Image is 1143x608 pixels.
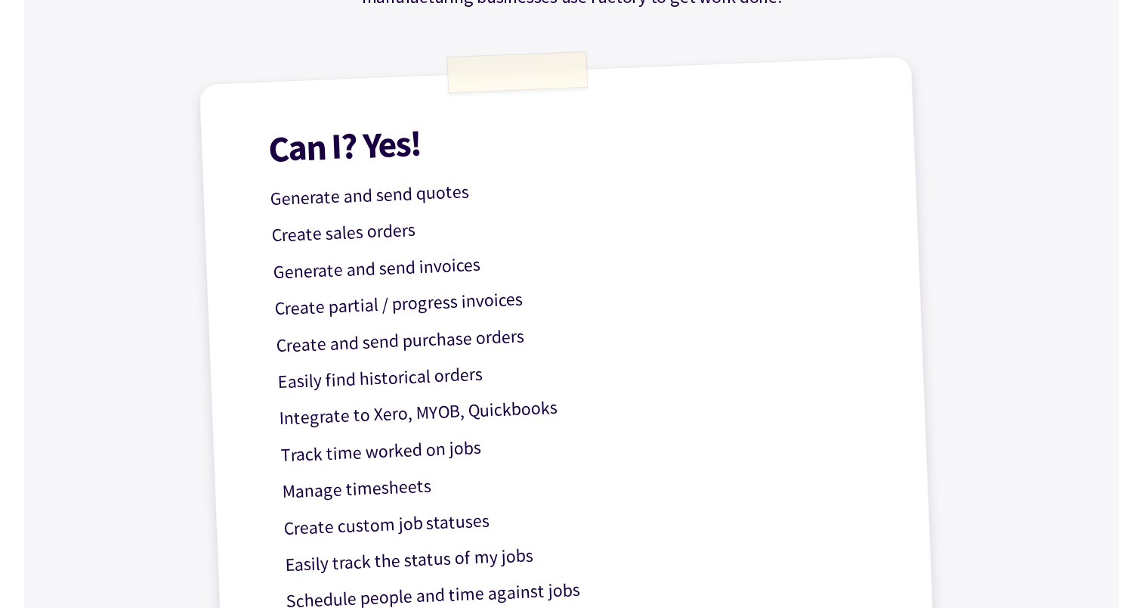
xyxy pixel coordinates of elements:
[281,454,885,507] p: Manage timesheets
[283,490,886,543] p: Create custom job statuses
[274,271,878,324] p: Create partial / progress invoices
[284,527,888,580] p: Easily track the status of my jobs
[278,380,882,433] p: Integrate to Xero, MYOB, Quickbooks
[267,107,871,166] h1: Can I? Yes!
[276,344,880,397] p: Easily find historical orders
[275,307,879,360] p: Create and send purchase orders
[885,445,1143,608] iframe: Chat Widget
[270,161,873,214] p: Generate and send quotes
[271,197,875,250] p: Create sales orders
[280,417,883,470] p: Track time worked on jobs
[273,234,876,287] p: Generate and send invoices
